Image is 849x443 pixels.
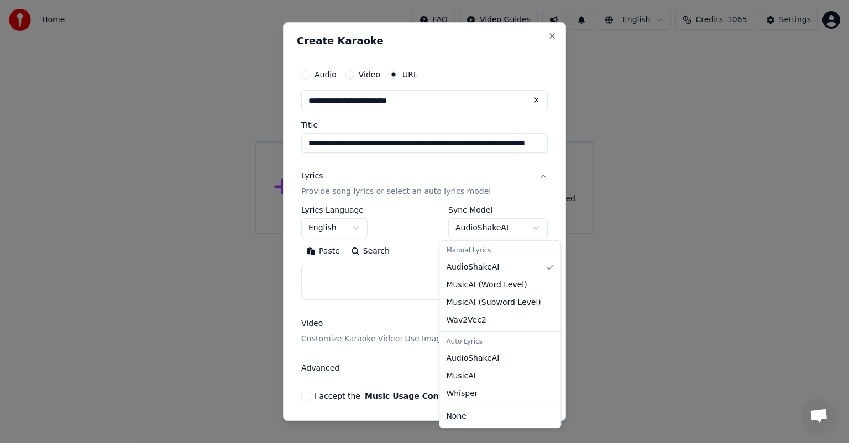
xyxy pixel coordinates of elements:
span: AudioShakeAI [446,353,499,364]
span: MusicAI ( Subword Level ) [446,297,541,308]
span: Wav2Vec2 [446,315,486,326]
span: MusicAI [446,371,476,382]
span: MusicAI ( Word Level ) [446,279,527,291]
div: Manual Lyrics [442,243,558,259]
span: AudioShakeAI [446,262,499,273]
span: None [446,411,467,422]
div: Auto Lyrics [442,334,558,350]
span: Whisper [446,388,478,399]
